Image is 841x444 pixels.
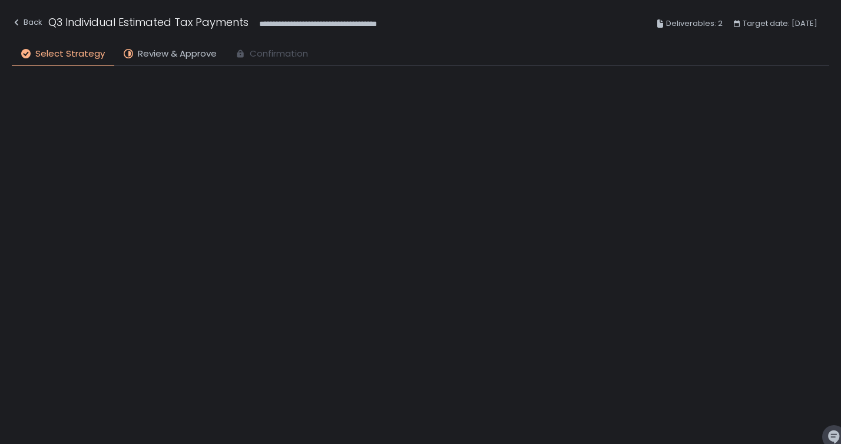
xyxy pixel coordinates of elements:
[48,14,249,30] h1: Q3 Individual Estimated Tax Payments
[250,47,308,61] span: Confirmation
[138,47,217,61] span: Review & Approve
[666,17,723,31] span: Deliverables: 2
[35,47,105,61] span: Select Strategy
[12,14,42,34] button: Back
[12,15,42,29] div: Back
[743,17,817,31] span: Target date: [DATE]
